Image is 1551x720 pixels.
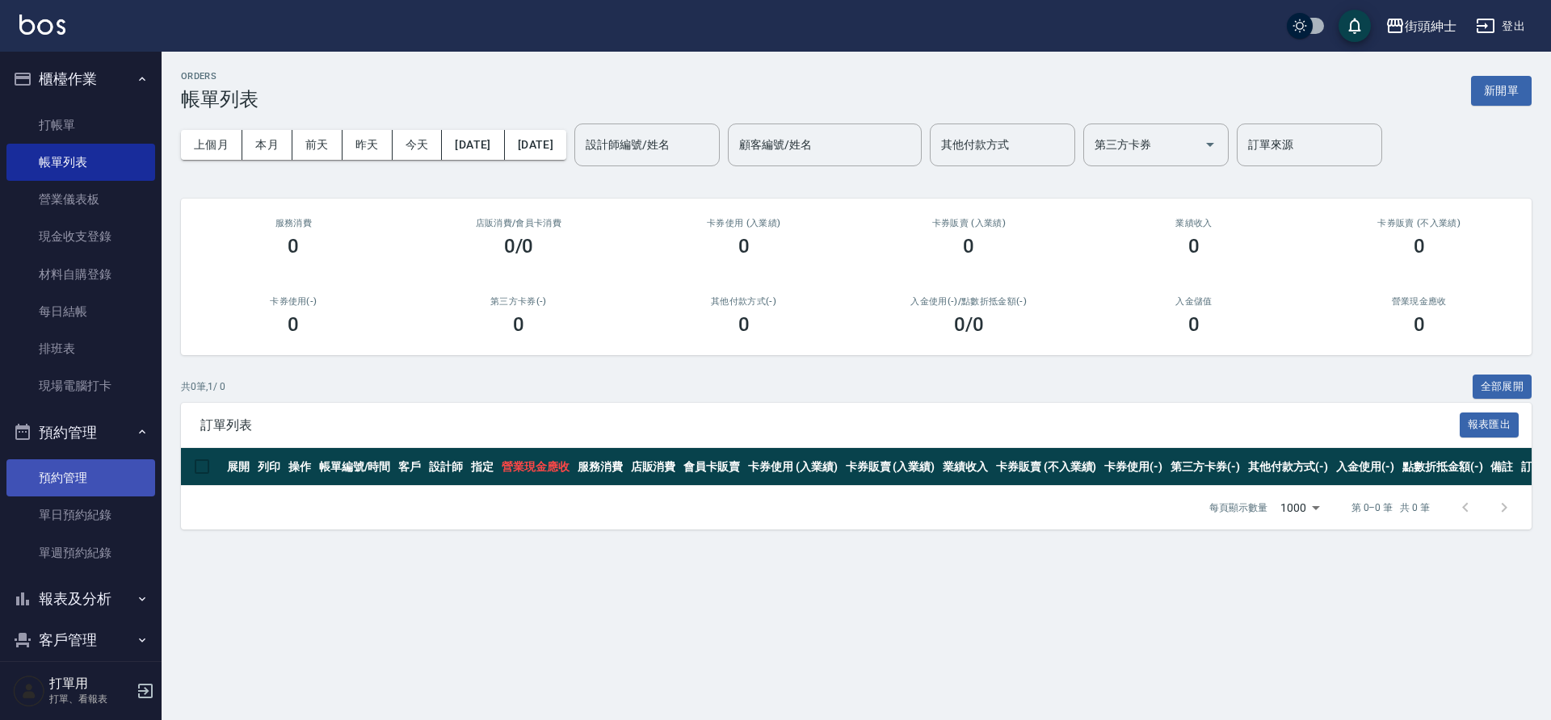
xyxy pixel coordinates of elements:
[1332,448,1398,486] th: 入金使用(-)
[6,367,155,404] a: 現場電腦打卡
[1188,313,1200,336] h3: 0
[426,218,612,228] h2: 店販消費 /會員卡消費
[425,448,467,486] th: 設計師
[650,296,837,307] h2: 其他付款方式(-)
[842,448,939,486] th: 卡券販賣 (入業績)
[939,448,992,486] th: 業績收入
[292,130,343,160] button: 前天
[1166,448,1244,486] th: 第三方卡券(-)
[467,448,498,486] th: 指定
[738,313,750,336] h3: 0
[6,256,155,293] a: 材料自購登錄
[288,313,299,336] h3: 0
[6,218,155,255] a: 現金收支登錄
[1398,448,1487,486] th: 點數折抵金額(-)
[1326,218,1512,228] h2: 卡券販賣 (不入業績)
[1101,296,1288,307] h2: 入金儲值
[200,417,1460,433] span: 訂單列表
[6,534,155,571] a: 單週預約紀錄
[744,448,842,486] th: 卡券使用 (入業績)
[394,448,425,486] th: 客戶
[6,496,155,534] a: 單日預約紀錄
[1339,10,1371,42] button: save
[1414,235,1425,257] h3: 0
[181,88,258,111] h3: 帳單列表
[284,448,315,486] th: 操作
[6,412,155,454] button: 預約管理
[1471,82,1532,98] a: 新開單
[1469,11,1532,41] button: 登出
[1379,10,1463,43] button: 街頭紳士
[1100,448,1166,486] th: 卡券使用(-)
[627,448,680,486] th: 店販消費
[1471,76,1532,106] button: 新開單
[200,218,387,228] h3: 服務消費
[992,448,1100,486] th: 卡券販賣 (不入業績)
[1244,448,1333,486] th: 其他付款方式(-)
[498,448,574,486] th: 營業現金應收
[1460,412,1519,437] button: 報表匯出
[181,379,225,394] p: 共 0 筆, 1 / 0
[1101,218,1288,228] h2: 業績收入
[6,144,155,181] a: 帳單列表
[315,448,395,486] th: 帳單編號/時間
[6,107,155,144] a: 打帳單
[6,181,155,218] a: 營業儀表板
[1274,486,1326,530] div: 1000
[223,448,254,486] th: 展開
[1326,296,1512,307] h2: 營業現金應收
[679,448,744,486] th: 會員卡販賣
[6,578,155,620] button: 報表及分析
[1405,16,1456,36] div: 街頭紳士
[6,293,155,330] a: 每日結帳
[343,130,393,160] button: 昨天
[1209,500,1267,515] p: 每頁顯示數量
[6,58,155,100] button: 櫃檯作業
[738,235,750,257] h3: 0
[49,692,132,706] p: 打單、看報表
[1414,313,1425,336] h3: 0
[1473,375,1532,400] button: 全部展開
[6,459,155,496] a: 預約管理
[1486,448,1517,486] th: 備註
[513,313,524,336] h3: 0
[6,330,155,367] a: 排班表
[254,448,284,486] th: 列印
[426,296,612,307] h2: 第三方卡券(-)
[6,661,155,703] button: 員工及薪資
[49,676,132,692] h5: 打單用
[963,235,974,257] h3: 0
[954,313,984,336] h3: 0 /0
[574,448,627,486] th: 服務消費
[442,130,504,160] button: [DATE]
[200,296,387,307] h2: 卡券使用(-)
[876,218,1062,228] h2: 卡券販賣 (入業績)
[181,71,258,82] h2: ORDERS
[1197,132,1223,157] button: Open
[288,235,299,257] h3: 0
[504,235,534,257] h3: 0/0
[1460,417,1519,432] a: 報表匯出
[181,130,242,160] button: 上個月
[1188,235,1200,257] h3: 0
[650,218,837,228] h2: 卡券使用 (入業績)
[242,130,292,160] button: 本月
[19,15,65,35] img: Logo
[13,675,45,707] img: Person
[393,130,443,160] button: 今天
[6,619,155,661] button: 客戶管理
[876,296,1062,307] h2: 入金使用(-) /點數折抵金額(-)
[505,130,566,160] button: [DATE]
[1351,500,1430,515] p: 第 0–0 筆 共 0 筆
